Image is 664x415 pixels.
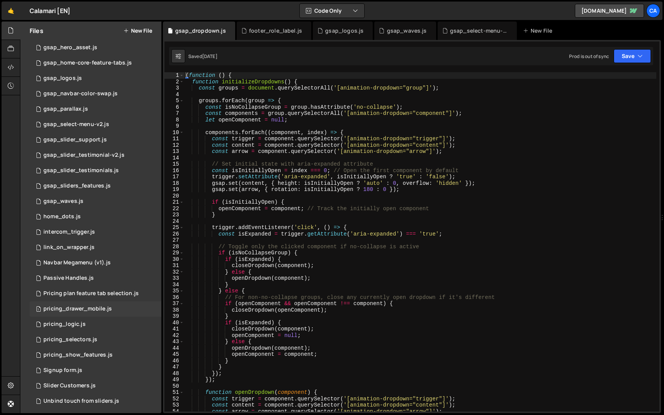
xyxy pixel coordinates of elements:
[30,347,161,363] div: 2818/23732.js
[646,4,660,18] a: Ca
[30,40,161,55] div: 2818/15677.js
[164,377,184,383] div: 49
[30,286,161,301] div: 2818/5804.js
[2,2,20,20] a: 🤙
[30,209,161,224] div: 2818/34279.js
[30,224,161,240] div: 2818/22109.js
[30,178,161,194] div: 2818/16378.js
[164,129,184,136] div: 10
[164,288,184,294] div: 35
[450,27,508,35] div: gsap_select-menu-v2.js
[43,60,132,66] div: gsap_home-core-feature-tabs.js
[43,121,109,128] div: gsap_select-menu-v2.js
[43,106,88,113] div: gsap_parallax.js
[43,275,94,282] div: Passive Handles.js
[164,326,184,332] div: 41
[188,53,217,60] div: Saved
[43,44,97,51] div: gsap_hero_asset.js
[43,352,113,359] div: pricing_show_features.js
[164,168,184,174] div: 16
[30,301,161,317] div: 2818/23731.js
[164,123,184,129] div: 9
[36,307,41,313] span: 1
[164,174,184,180] div: 17
[164,79,184,85] div: 2
[30,6,70,15] div: Calamari [EN]
[523,27,555,35] div: New File
[164,396,184,402] div: 52
[43,90,118,97] div: gsap_navbar-color-swap.js
[164,91,184,98] div: 4
[164,320,184,326] div: 40
[164,389,184,396] div: 51
[164,231,184,237] div: 26
[30,132,161,148] div: 2818/15667.js
[164,339,184,345] div: 43
[164,142,184,149] div: 12
[30,148,161,163] div: 2818/20133.js
[164,256,184,263] div: 30
[614,49,651,63] button: Save
[164,206,184,212] div: 22
[43,75,82,82] div: gsap_logos.js
[43,167,119,174] div: gsap_slider_testimonials.js
[164,307,184,314] div: 38
[164,224,184,231] div: 25
[164,383,184,390] div: 50
[43,290,139,297] div: Pricing plan feature tab selection.js
[164,250,184,256] div: 29
[164,402,184,408] div: 53
[43,336,97,343] div: pricing_selectors.js
[30,271,161,286] div: 2818/5782.js
[30,393,161,409] div: 2818/5784.js
[164,408,184,415] div: 54
[43,367,82,374] div: Signup form.js
[30,317,161,332] div: 2818/23730.js
[43,152,124,159] div: gsap_slider_testimonial-v2.js
[30,86,161,101] div: 2818/14186.js
[249,27,302,35] div: footer_role_label.js
[164,212,184,218] div: 23
[175,27,226,35] div: gsap_dropdown.js
[30,255,161,271] div: 2818/5783.js
[164,282,184,288] div: 34
[300,4,364,18] button: Code Only
[164,110,184,117] div: 7
[164,85,184,91] div: 3
[43,198,83,205] div: gsap_waves.js
[30,378,161,393] div: 2818/5800.js
[30,27,43,35] h2: Files
[164,136,184,142] div: 11
[164,294,184,301] div: 36
[30,117,161,132] div: 2818/13764.js
[164,193,184,199] div: 20
[164,72,184,79] div: 1
[164,262,184,269] div: 31
[164,180,184,187] div: 18
[164,161,184,168] div: 15
[164,300,184,307] div: 37
[30,194,161,209] div: 2818/13763.js
[43,382,96,389] div: Slider Customers.js
[43,398,119,405] div: Unbind touch from sliders.js
[43,213,81,220] div: home_dots.js
[164,155,184,161] div: 14
[325,27,364,35] div: gsap_logos.js
[164,244,184,250] div: 28
[164,269,184,276] div: 32
[164,117,184,123] div: 8
[43,305,112,312] div: pricing_drawer_mobile.js
[43,229,95,236] div: intercom_trigger.js
[30,55,161,71] div: 2818/20132.js
[164,370,184,377] div: 48
[43,259,111,266] div: Navbar Megamenu (v1).js
[164,351,184,358] div: 45
[30,163,161,178] div: 2818/14190.js
[30,71,161,86] div: 2818/14220.js
[164,332,184,339] div: 42
[164,98,184,104] div: 5
[164,275,184,282] div: 33
[43,321,86,328] div: pricing_logic.js
[164,104,184,111] div: 6
[30,101,161,117] div: 2818/14189.js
